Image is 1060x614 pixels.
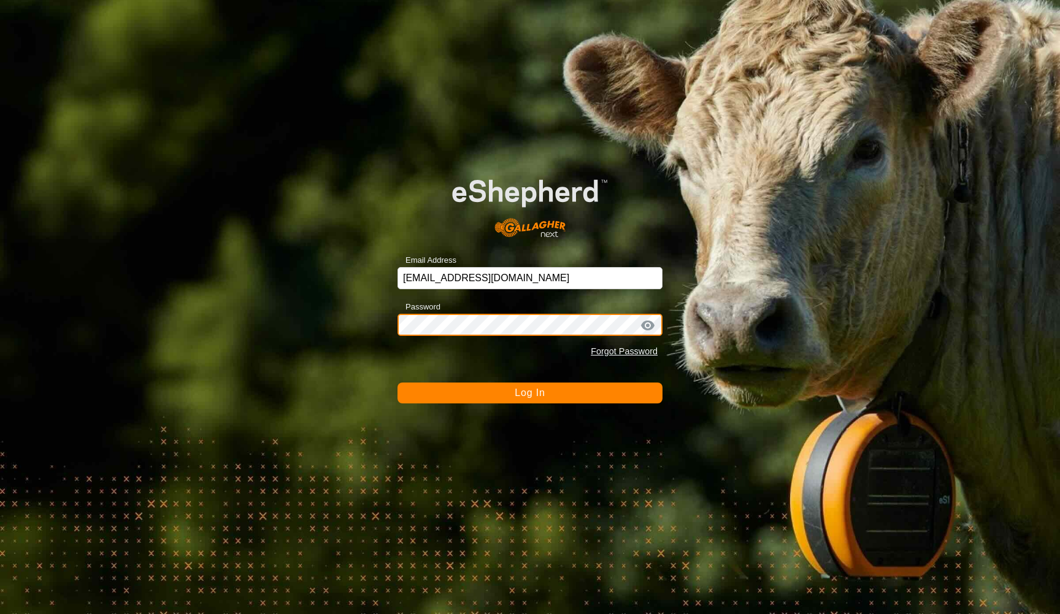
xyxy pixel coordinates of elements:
[424,157,636,247] img: E-shepherd Logo
[397,267,662,289] input: Email Address
[397,254,456,266] label: Email Address
[515,387,545,398] span: Log In
[397,301,440,313] label: Password
[397,383,662,403] button: Log In
[591,346,658,356] a: Forgot Password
